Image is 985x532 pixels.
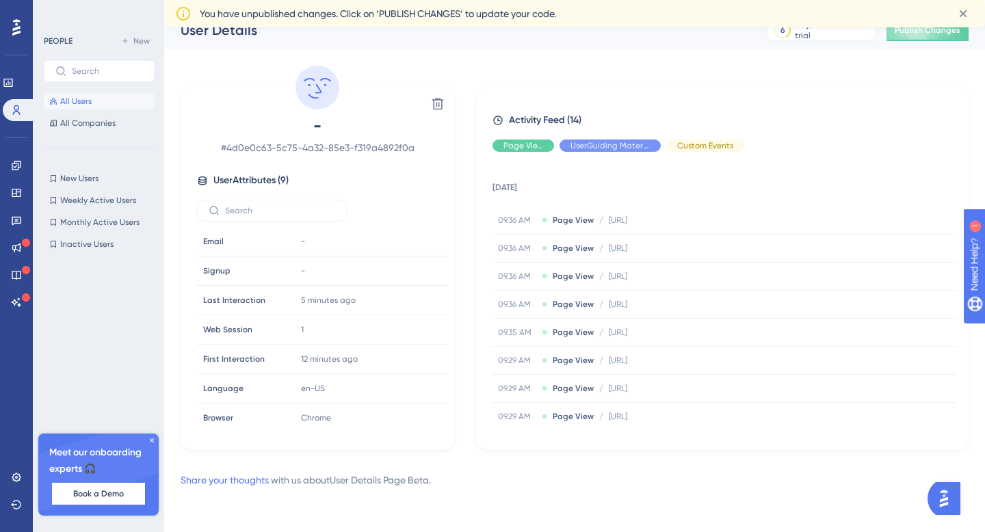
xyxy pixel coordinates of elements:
[301,383,325,394] span: en-US
[225,206,336,215] input: Search
[609,215,627,226] span: [URL]
[498,327,536,338] span: 09.35 AM
[886,19,969,41] button: Publish Changes
[599,383,603,394] span: /
[301,265,305,276] span: -
[553,243,594,254] span: Page View
[599,327,603,338] span: /
[599,299,603,310] span: /
[44,170,155,187] button: New Users
[301,412,331,423] span: Chrome
[609,299,627,310] span: [URL]
[181,472,431,488] div: with us about User Details Page Beta .
[44,36,73,46] div: PEOPLE
[570,140,650,151] span: UserGuiding Material
[599,355,603,366] span: /
[609,327,627,338] span: [URL]
[60,217,140,228] span: Monthly Active Users
[301,354,358,364] time: 12 minutes ago
[203,354,265,364] span: First Interaction
[599,215,603,226] span: /
[213,172,289,189] span: User Attributes ( 9 )
[32,3,86,20] span: Need Help?
[197,115,438,137] span: -
[133,36,150,46] span: New
[498,383,536,394] span: 09.29 AM
[44,93,155,109] button: All Users
[498,299,536,310] span: 09.36 AM
[44,115,155,131] button: All Companies
[203,236,224,247] span: Email
[60,96,92,107] span: All Users
[44,192,155,209] button: Weekly Active Users
[197,139,438,156] span: # 4d0e0c63-5c75-4a32-85e3-f319a4892f0a
[498,215,536,226] span: 09.36 AM
[203,295,265,306] span: Last Interaction
[498,271,536,282] span: 09.36 AM
[203,383,244,394] span: Language
[203,412,233,423] span: Browser
[200,5,556,22] span: You have unpublished changes. Click on ‘PUBLISH CHANGES’ to update your code.
[609,271,627,282] span: [URL]
[73,488,124,499] span: Book a Demo
[503,140,543,151] span: Page View
[498,355,536,366] span: 09.29 AM
[60,195,136,206] span: Weekly Active Users
[895,25,960,36] span: Publish Changes
[181,21,732,40] div: User Details
[44,214,155,230] button: Monthly Active Users
[181,475,269,486] a: Share your thoughts
[609,383,627,394] span: [URL]
[492,163,956,207] td: [DATE]
[72,66,143,76] input: Search
[677,140,733,151] span: Custom Events
[795,19,871,41] div: days left in free trial
[301,324,304,335] span: 1
[609,355,627,366] span: [URL]
[60,239,114,250] span: Inactive Users
[301,236,305,247] span: -
[609,411,627,422] span: [URL]
[553,327,594,338] span: Page View
[95,7,99,18] div: 1
[553,383,594,394] span: Page View
[60,173,98,184] span: New Users
[203,265,231,276] span: Signup
[599,411,603,422] span: /
[599,243,603,254] span: /
[553,215,594,226] span: Page View
[203,324,252,335] span: Web Session
[44,236,155,252] button: Inactive Users
[609,243,627,254] span: [URL]
[780,25,785,36] div: 6
[928,478,969,519] iframe: UserGuiding AI Assistant Launcher
[60,118,116,129] span: All Companies
[301,295,356,305] time: 5 minutes ago
[553,355,594,366] span: Page View
[116,33,155,49] button: New
[49,444,148,477] span: Meet our onboarding experts 🎧
[52,483,145,505] button: Book a Demo
[509,112,581,129] span: Activity Feed (14)
[498,243,536,254] span: 09.36 AM
[599,271,603,282] span: /
[553,271,594,282] span: Page View
[553,299,594,310] span: Page View
[553,411,594,422] span: Page View
[498,411,536,422] span: 09.29 AM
